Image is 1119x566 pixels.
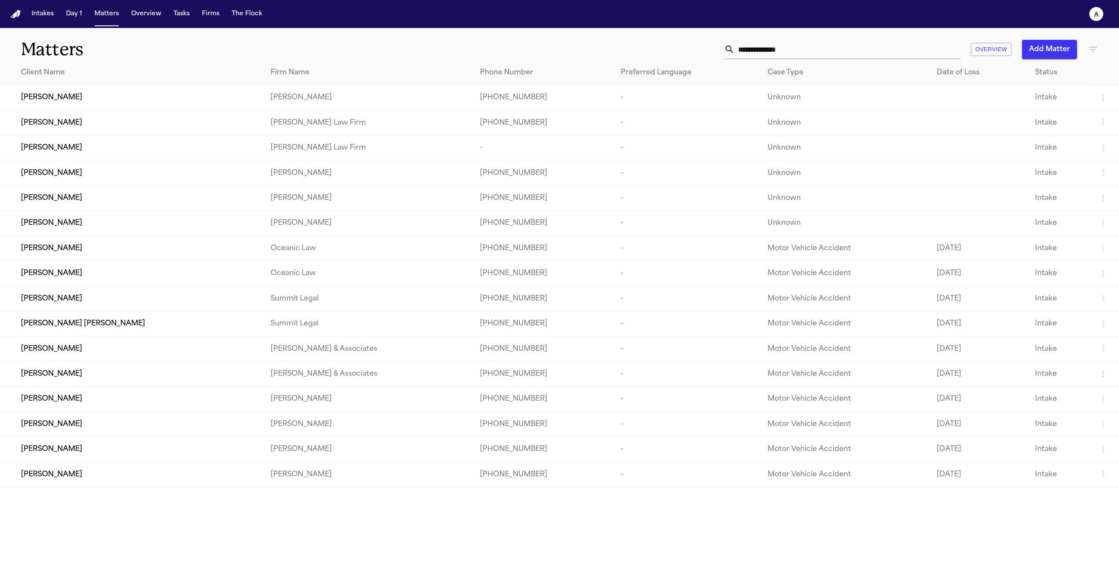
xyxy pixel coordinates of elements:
[473,236,614,261] td: [PHONE_NUMBER]
[10,10,21,18] img: Finch Logo
[930,336,1028,361] td: [DATE]
[198,6,223,22] button: Firms
[930,437,1028,462] td: [DATE]
[937,67,1021,78] div: Date of Loss
[614,437,761,462] td: -
[761,286,930,311] td: Motor Vehicle Accident
[473,261,614,286] td: [PHONE_NUMBER]
[930,387,1028,412] td: [DATE]
[21,193,82,203] span: [PERSON_NAME]
[614,361,761,386] td: -
[1028,85,1091,110] td: Intake
[264,85,473,110] td: [PERSON_NAME]
[264,311,473,336] td: Summit Legal
[264,236,473,261] td: Oceanic Law
[264,286,473,311] td: Summit Legal
[21,243,82,254] span: [PERSON_NAME]
[21,118,82,128] span: [PERSON_NAME]
[21,38,347,60] h1: Matters
[1028,361,1091,386] td: Intake
[21,469,82,480] span: [PERSON_NAME]
[264,110,473,135] td: [PERSON_NAME] Law Firm
[21,369,82,379] span: [PERSON_NAME]
[480,67,607,78] div: Phone Number
[1028,311,1091,336] td: Intake
[930,311,1028,336] td: [DATE]
[1022,40,1077,59] button: Add Matter
[264,261,473,286] td: Oceanic Law
[1028,110,1091,135] td: Intake
[1028,211,1091,236] td: Intake
[264,161,473,185] td: [PERSON_NAME]
[63,6,86,22] button: Day 1
[761,462,930,487] td: Motor Vehicle Accident
[21,168,82,178] span: [PERSON_NAME]
[1028,261,1091,286] td: Intake
[473,387,614,412] td: [PHONE_NUMBER]
[761,110,930,135] td: Unknown
[614,412,761,437] td: -
[761,261,930,286] td: Motor Vehicle Accident
[761,135,930,160] td: Unknown
[1028,135,1091,160] td: Intake
[1028,437,1091,462] td: Intake
[614,161,761,185] td: -
[21,218,82,228] span: [PERSON_NAME]
[930,412,1028,437] td: [DATE]
[170,6,193,22] button: Tasks
[21,268,82,279] span: [PERSON_NAME]
[473,311,614,336] td: [PHONE_NUMBER]
[264,437,473,462] td: [PERSON_NAME]
[91,6,122,22] button: Matters
[761,412,930,437] td: Motor Vehicle Accident
[930,462,1028,487] td: [DATE]
[21,143,82,153] span: [PERSON_NAME]
[228,6,266,22] button: The Flock
[473,85,614,110] td: [PHONE_NUMBER]
[473,412,614,437] td: [PHONE_NUMBER]
[473,286,614,311] td: [PHONE_NUMBER]
[1028,412,1091,437] td: Intake
[614,311,761,336] td: -
[473,110,614,135] td: [PHONE_NUMBER]
[264,211,473,236] td: [PERSON_NAME]
[614,135,761,160] td: -
[128,6,165,22] button: Overview
[21,318,145,329] span: [PERSON_NAME] [PERSON_NAME]
[1028,236,1091,261] td: Intake
[761,85,930,110] td: Unknown
[761,236,930,261] td: Motor Vehicle Accident
[264,336,473,361] td: [PERSON_NAME] & Associates
[473,462,614,487] td: [PHONE_NUMBER]
[21,92,82,103] span: [PERSON_NAME]
[768,67,923,78] div: Case Type
[930,236,1028,261] td: [DATE]
[21,444,82,454] span: [PERSON_NAME]
[473,211,614,236] td: [PHONE_NUMBER]
[930,286,1028,311] td: [DATE]
[614,261,761,286] td: -
[614,286,761,311] td: -
[264,462,473,487] td: [PERSON_NAME]
[761,161,930,185] td: Unknown
[1028,462,1091,487] td: Intake
[10,10,21,18] a: Home
[1028,161,1091,185] td: Intake
[761,387,930,412] td: Motor Vehicle Accident
[614,211,761,236] td: -
[28,6,57,22] button: Intakes
[930,361,1028,386] td: [DATE]
[1028,185,1091,210] td: Intake
[614,336,761,361] td: -
[264,387,473,412] td: [PERSON_NAME]
[1028,336,1091,361] td: Intake
[614,185,761,210] td: -
[761,311,930,336] td: Motor Vehicle Accident
[1028,286,1091,311] td: Intake
[21,293,82,304] span: [PERSON_NAME]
